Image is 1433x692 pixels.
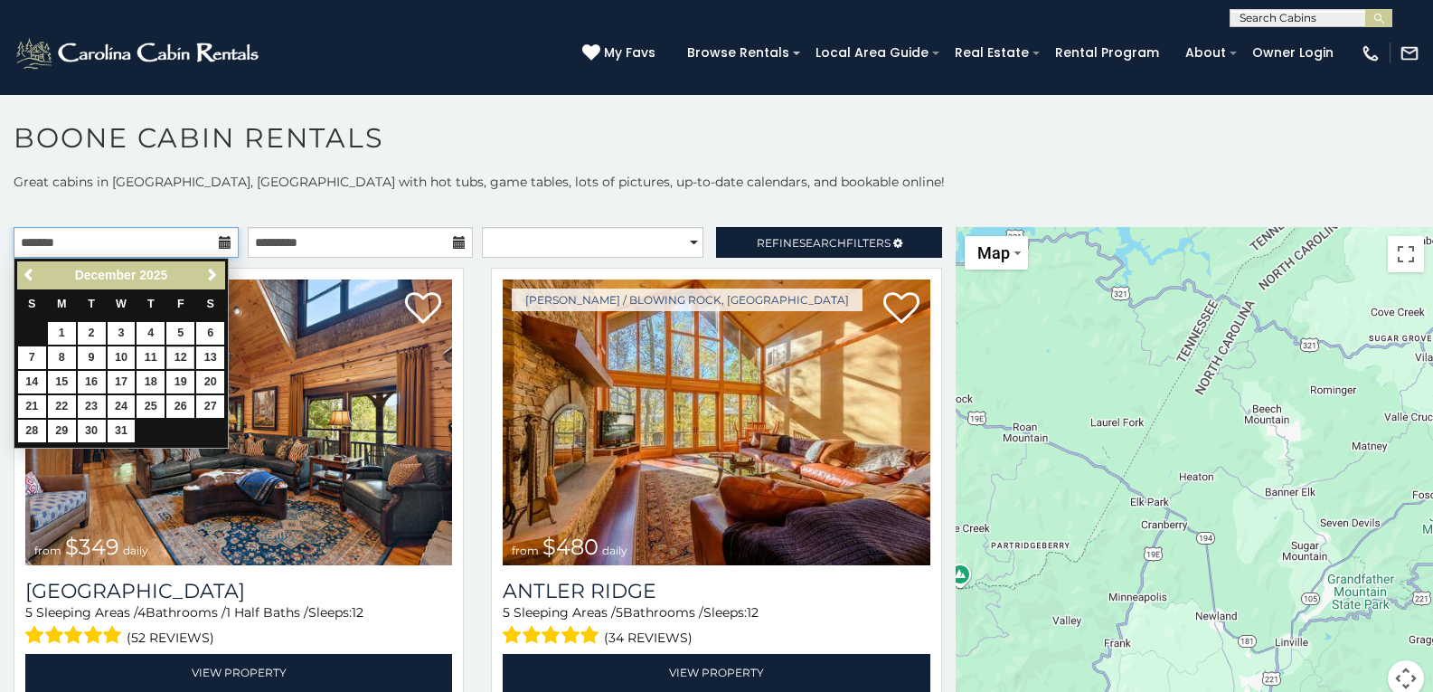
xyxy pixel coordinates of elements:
[205,268,220,282] span: Next
[226,604,308,621] span: 1 Half Baths /
[503,280,929,565] img: Antler Ridge
[1388,236,1424,272] button: Toggle fullscreen view
[512,544,539,557] span: from
[78,420,106,442] a: 30
[1243,39,1343,67] a: Owner Login
[166,395,194,418] a: 26
[25,603,452,649] div: Sleeping Areas / Bathrooms / Sleeps:
[207,298,214,310] span: Saturday
[127,626,214,649] span: (52 reviews)
[78,395,106,418] a: 23
[604,626,693,649] span: (34 reviews)
[757,236,891,250] span: Refine Filters
[25,604,33,621] span: 5
[166,371,194,393] a: 19
[965,236,1028,270] button: Change map style
[1400,43,1419,63] img: mail-regular-white.png
[57,298,67,310] span: Monday
[582,43,660,63] a: My Favs
[716,227,941,258] a: RefineSearchFilters
[88,298,95,310] span: Tuesday
[503,604,510,621] span: 5
[18,395,46,418] a: 21
[25,579,452,603] h3: Diamond Creek Lodge
[78,371,106,393] a: 16
[196,371,224,393] a: 20
[196,346,224,369] a: 13
[19,264,42,287] a: Previous
[139,268,167,282] span: 2025
[116,298,127,310] span: Wednesday
[108,346,136,369] a: 10
[123,544,148,557] span: daily
[147,298,155,310] span: Thursday
[503,654,929,691] a: View Property
[1176,39,1235,67] a: About
[883,290,919,328] a: Add to favorites
[108,395,136,418] a: 24
[65,534,119,560] span: $349
[503,603,929,649] div: Sleeping Areas / Bathrooms / Sleeps:
[799,236,846,250] span: Search
[503,280,929,565] a: Antler Ridge from $480 daily
[1361,43,1381,63] img: phone-regular-white.png
[602,544,627,557] span: daily
[48,395,76,418] a: 22
[137,346,165,369] a: 11
[542,534,599,560] span: $480
[201,264,223,287] a: Next
[196,395,224,418] a: 27
[25,579,452,603] a: [GEOGRAPHIC_DATA]
[78,322,106,345] a: 2
[108,371,136,393] a: 17
[108,420,136,442] a: 31
[14,35,264,71] img: White-1-2.png
[1046,39,1168,67] a: Rental Program
[25,280,452,565] img: Diamond Creek Lodge
[166,346,194,369] a: 12
[946,39,1038,67] a: Real Estate
[18,371,46,393] a: 14
[503,579,929,603] a: Antler Ridge
[48,371,76,393] a: 15
[18,346,46,369] a: 7
[604,43,655,62] span: My Favs
[166,322,194,345] a: 5
[137,371,165,393] a: 18
[806,39,938,67] a: Local Area Guide
[747,604,759,621] span: 12
[137,604,146,621] span: 4
[977,243,1010,262] span: Map
[177,298,184,310] span: Friday
[78,346,106,369] a: 9
[48,322,76,345] a: 1
[75,268,137,282] span: December
[48,346,76,369] a: 8
[28,298,35,310] span: Sunday
[108,322,136,345] a: 3
[137,395,165,418] a: 25
[616,604,623,621] span: 5
[196,322,224,345] a: 6
[678,39,798,67] a: Browse Rentals
[352,604,363,621] span: 12
[25,280,452,565] a: Diamond Creek Lodge from $349 daily
[34,544,61,557] span: from
[405,290,441,328] a: Add to favorites
[137,322,165,345] a: 4
[18,420,46,442] a: 28
[23,268,37,282] span: Previous
[25,654,452,691] a: View Property
[48,420,76,442] a: 29
[512,289,863,311] a: [PERSON_NAME] / Blowing Rock, [GEOGRAPHIC_DATA]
